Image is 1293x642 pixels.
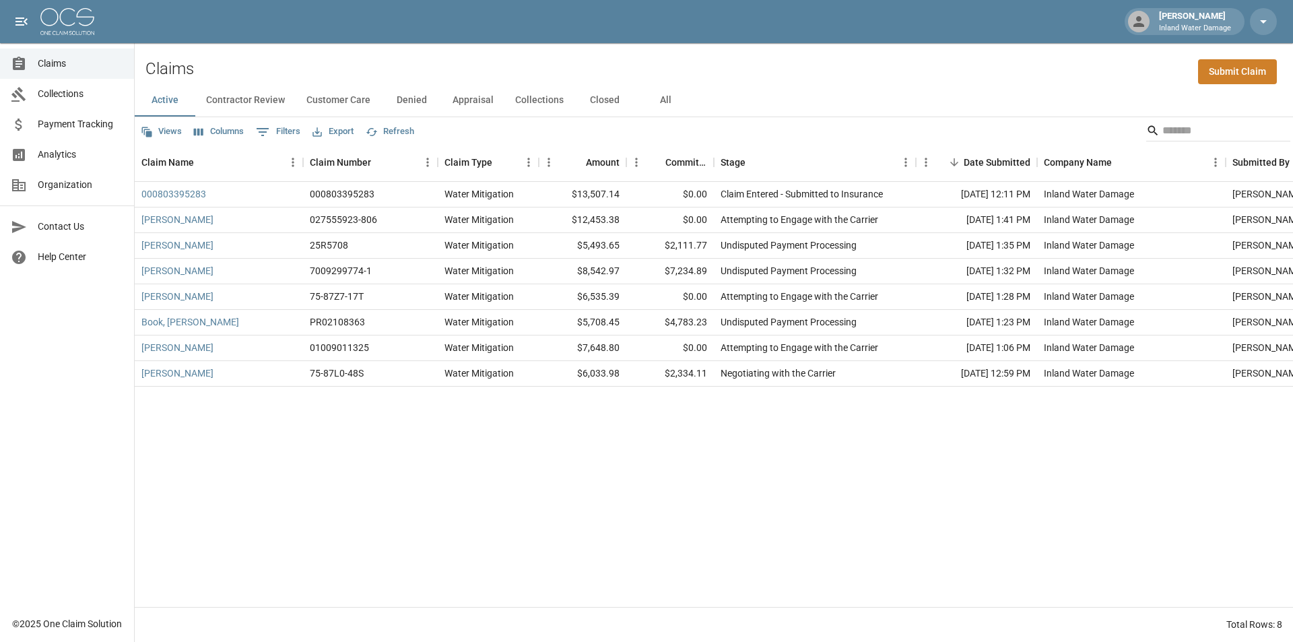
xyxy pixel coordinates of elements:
div: Attempting to Engage with the Carrier [721,341,878,354]
button: Export [309,121,357,142]
div: Undisputed Payment Processing [721,238,857,252]
div: Water Mitigation [444,366,514,380]
span: Claims [38,57,123,71]
div: [PERSON_NAME] [1154,9,1236,34]
div: [DATE] 1:06 PM [916,335,1037,361]
button: Menu [1205,152,1226,172]
div: Inland Water Damage [1044,290,1134,303]
div: 25R5708 [310,238,348,252]
div: 75-87Z7-17T [310,290,364,303]
button: Sort [492,153,511,172]
button: Sort [945,153,964,172]
button: Sort [646,153,665,172]
button: Sort [371,153,390,172]
span: Collections [38,87,123,101]
div: $0.00 [626,284,714,310]
span: Analytics [38,148,123,162]
div: Inland Water Damage [1044,315,1134,329]
button: Show filters [253,121,304,143]
div: © 2025 One Claim Solution [12,617,122,631]
div: $0.00 [626,335,714,361]
p: Inland Water Damage [1159,23,1231,34]
button: Menu [626,152,646,172]
div: [DATE] 1:32 PM [916,259,1037,284]
div: Search [1146,120,1290,144]
div: $0.00 [626,182,714,207]
div: [DATE] 1:41 PM [916,207,1037,233]
div: Inland Water Damage [1044,187,1134,201]
div: Stage [721,143,745,181]
a: Book, [PERSON_NAME] [141,315,239,329]
div: Water Mitigation [444,238,514,252]
div: [DATE] 1:28 PM [916,284,1037,310]
button: Sort [745,153,764,172]
div: $6,535.39 [539,284,626,310]
div: Inland Water Damage [1044,341,1134,354]
button: Sort [1112,153,1131,172]
h2: Claims [145,59,194,79]
a: [PERSON_NAME] [141,213,213,226]
button: Menu [896,152,916,172]
div: Claim Name [141,143,194,181]
div: $8,542.97 [539,259,626,284]
div: dynamic tabs [135,84,1293,117]
div: Claim Name [135,143,303,181]
div: Claim Number [303,143,438,181]
img: ocs-logo-white-transparent.png [40,8,94,35]
div: $7,648.80 [539,335,626,361]
button: All [635,84,696,117]
button: open drawer [8,8,35,35]
div: Inland Water Damage [1044,213,1134,226]
div: Date Submitted [916,143,1037,181]
a: [PERSON_NAME] [141,264,213,278]
button: Appraisal [442,84,504,117]
div: Inland Water Damage [1044,264,1134,278]
button: Views [137,121,185,142]
button: Menu [283,152,303,172]
div: [DATE] 12:59 PM [916,361,1037,387]
div: $4,783.23 [626,310,714,335]
div: Committed Amount [626,143,714,181]
div: Claim Type [438,143,539,181]
div: Undisputed Payment Processing [721,264,857,278]
div: 000803395283 [310,187,374,201]
div: Submitted By [1232,143,1290,181]
div: $2,334.11 [626,361,714,387]
button: Select columns [191,121,247,142]
div: Total Rows: 8 [1226,618,1282,631]
a: [PERSON_NAME] [141,341,213,354]
div: Attempting to Engage with the Carrier [721,290,878,303]
div: Negotiating with the Carrier [721,366,836,380]
button: Refresh [362,121,418,142]
div: $7,234.89 [626,259,714,284]
div: Water Mitigation [444,264,514,278]
div: $5,708.45 [539,310,626,335]
div: $2,111.77 [626,233,714,259]
button: Collections [504,84,574,117]
div: Claim Type [444,143,492,181]
button: Menu [519,152,539,172]
span: Organization [38,178,123,192]
div: Company Name [1044,143,1112,181]
div: Claim Number [310,143,371,181]
span: Help Center [38,250,123,264]
div: Date Submitted [964,143,1030,181]
div: $0.00 [626,207,714,233]
div: Inland Water Damage [1044,238,1134,252]
a: [PERSON_NAME] [141,238,213,252]
div: Water Mitigation [444,213,514,226]
div: [DATE] 1:35 PM [916,233,1037,259]
button: Denied [381,84,442,117]
div: PR02108363 [310,315,365,329]
a: Submit Claim [1198,59,1277,84]
div: Undisputed Payment Processing [721,315,857,329]
button: Closed [574,84,635,117]
div: Water Mitigation [444,341,514,354]
a: 000803395283 [141,187,206,201]
div: 027555923-806 [310,213,377,226]
div: Water Mitigation [444,290,514,303]
a: [PERSON_NAME] [141,366,213,380]
div: [DATE] 1:23 PM [916,310,1037,335]
div: Water Mitigation [444,187,514,201]
button: Sort [194,153,213,172]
